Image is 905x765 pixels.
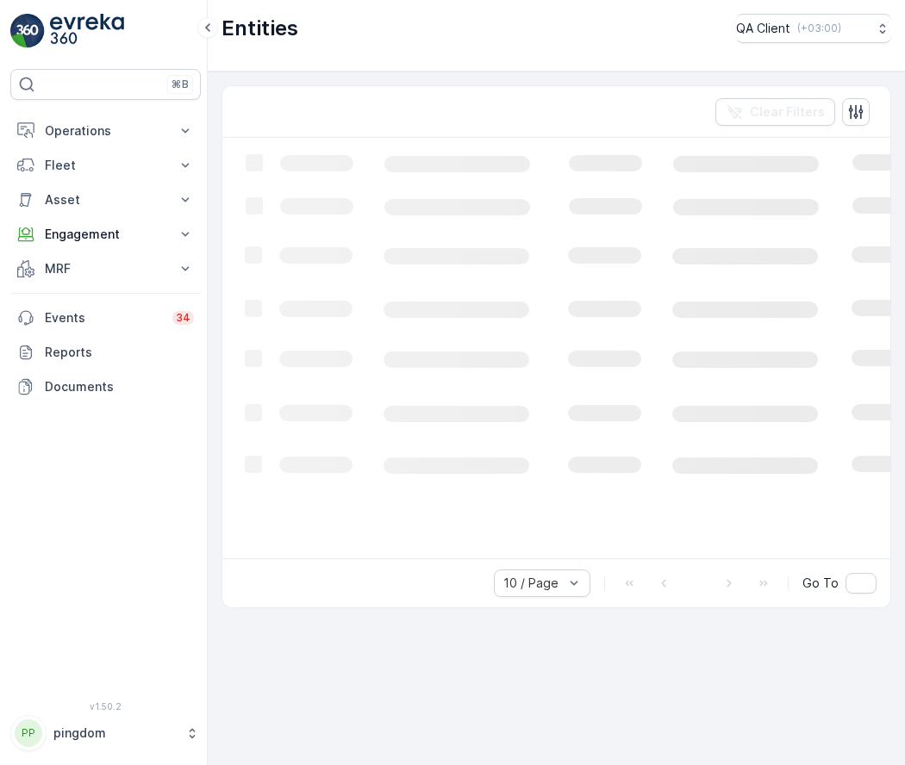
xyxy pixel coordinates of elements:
button: MRF [10,252,201,286]
p: ( +03:00 ) [797,22,841,35]
p: Fleet [45,157,166,174]
div: PP [15,719,42,747]
p: Events [45,309,162,327]
a: Documents [10,370,201,404]
p: pingdom [53,725,177,742]
p: Clear Filters [750,103,825,121]
img: logo [10,14,45,48]
a: Events34 [10,301,201,335]
button: Clear Filters [715,98,835,126]
button: QA Client(+03:00) [736,14,891,43]
button: PPpingdom [10,715,201,751]
span: v 1.50.2 [10,701,201,712]
p: QA Client [736,20,790,37]
button: Engagement [10,217,201,252]
p: Operations [45,122,166,140]
button: Operations [10,114,201,148]
a: Reports [10,335,201,370]
p: Entities [222,15,298,42]
button: Fleet [10,148,201,183]
p: MRF [45,260,166,277]
p: ⌘B [172,78,189,91]
p: Documents [45,378,194,395]
p: Asset [45,191,166,208]
p: Reports [45,344,194,361]
img: logo_light-DOdMpM7g.png [50,14,124,48]
p: Engagement [45,226,166,243]
span: Go To [802,575,839,592]
p: 34 [176,311,190,325]
button: Asset [10,183,201,217]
